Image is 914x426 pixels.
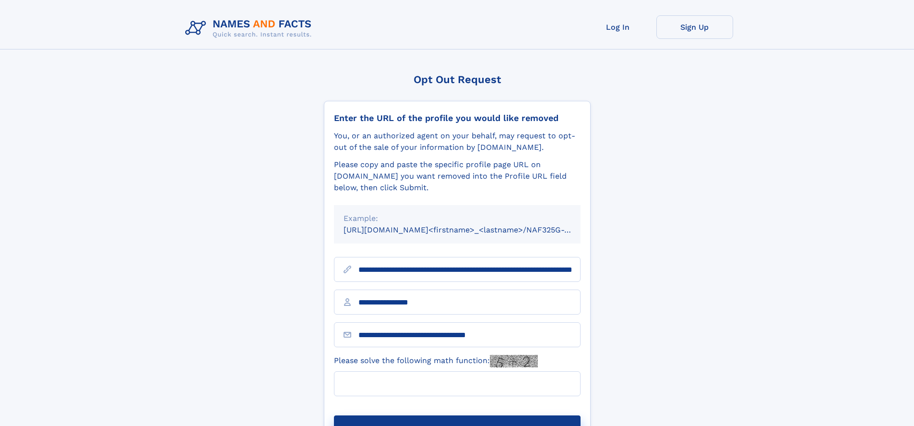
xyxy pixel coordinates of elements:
[334,355,538,367] label: Please solve the following math function:
[334,159,581,194] div: Please copy and paste the specific profile page URL on [DOMAIN_NAME] you want removed into the Pr...
[334,130,581,153] div: You, or an authorized agent on your behalf, may request to opt-out of the sale of your informatio...
[181,15,320,41] img: Logo Names and Facts
[656,15,733,39] a: Sign Up
[344,225,599,234] small: [URL][DOMAIN_NAME]<firstname>_<lastname>/NAF325G-xxxxxxxx
[334,113,581,123] div: Enter the URL of the profile you would like removed
[580,15,656,39] a: Log In
[324,73,591,85] div: Opt Out Request
[344,213,571,224] div: Example:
